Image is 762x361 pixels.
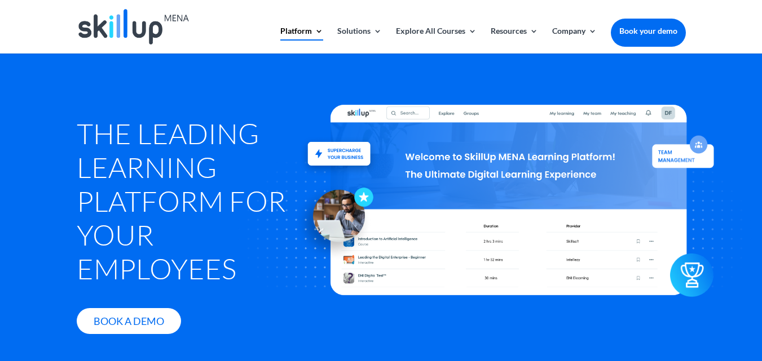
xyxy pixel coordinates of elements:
[280,27,323,54] a: Platform
[77,308,181,335] a: Book A Demo
[574,239,762,361] iframe: Chat Widget
[491,27,538,54] a: Resources
[78,9,189,44] img: Skillup Mena
[337,27,382,54] a: Solutions
[77,117,300,291] h1: The Leading Learning Platform for Your Employees
[611,19,686,43] a: Book your demo
[552,27,597,54] a: Company
[299,126,380,167] img: Upskill and reskill your staff - SkillUp MENA
[396,27,477,54] a: Explore All Courses
[293,179,373,259] img: icon - Skillup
